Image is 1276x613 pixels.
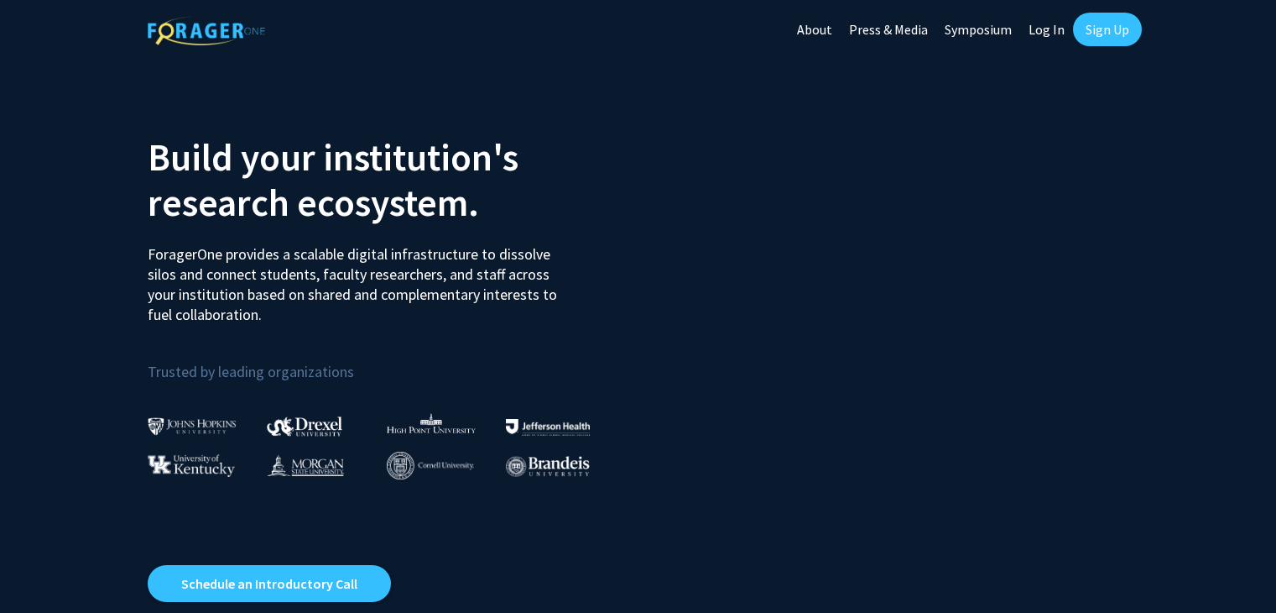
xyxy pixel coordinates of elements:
h2: Build your institution's research ecosystem. [148,134,626,225]
img: Drexel University [267,417,342,436]
img: University of Kentucky [148,454,235,477]
p: Trusted by leading organizations [148,338,626,385]
a: Opens in a new tab [148,565,391,602]
img: Johns Hopkins University [148,417,237,435]
img: Brandeis University [506,456,590,477]
a: Sign Up [1073,13,1142,46]
img: ForagerOne Logo [148,16,265,45]
p: ForagerOne provides a scalable digital infrastructure to dissolve silos and connect students, fac... [148,232,569,325]
img: Thomas Jefferson University [506,419,590,435]
img: Cornell University [387,452,474,479]
img: High Point University [387,413,476,433]
img: Morgan State University [267,454,344,476]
